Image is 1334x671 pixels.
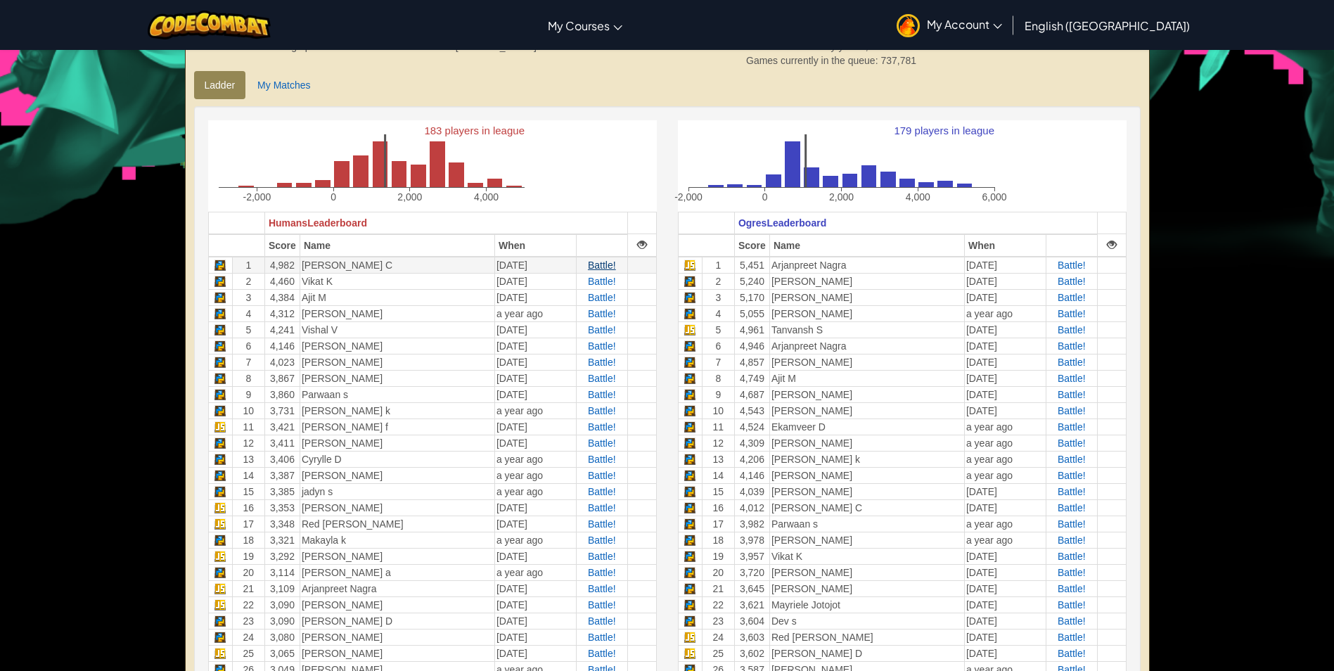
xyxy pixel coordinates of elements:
td: Python [678,305,702,321]
td: Arjanpreet Nagra [769,338,964,354]
text: 4,000 [474,191,499,203]
a: Battle! [1058,308,1086,319]
span: Battle! [588,502,616,513]
td: Vishal V [300,321,494,338]
td: Python [678,402,702,418]
td: 4,982 [264,257,300,274]
td: [PERSON_NAME] [769,273,964,289]
td: Tanvansh S [769,321,964,338]
span: Battle! [588,340,616,352]
span: Battle! [588,292,616,303]
td: Python [208,402,232,418]
td: Python [208,370,232,386]
td: [DATE] [494,338,576,354]
a: Battle! [588,518,616,530]
td: [DATE] [964,273,1046,289]
span: Battle! [1058,389,1086,400]
td: Ajit M [300,289,494,305]
td: [DATE] [494,370,576,386]
td: 4,687 [734,386,769,402]
a: Battle! [588,389,616,400]
td: 15 [232,483,264,499]
a: Battle! [588,308,616,319]
a: Battle! [1058,535,1086,546]
span: Battle! [1058,599,1086,611]
a: Battle! [588,405,616,416]
a: Battle! [588,276,616,287]
a: Battle! [588,535,616,546]
td: [PERSON_NAME] C [769,499,964,516]
span: My Courses [548,18,610,33]
td: Python [678,435,702,451]
a: Battle! [588,599,616,611]
text: 0 [762,191,767,203]
td: [DATE] [494,418,576,435]
span: Battle! [1058,486,1086,497]
td: 10 [702,402,734,418]
th: Name [300,234,494,257]
td: a year ago [494,451,576,467]
td: 7 [702,354,734,370]
td: [PERSON_NAME] [769,305,964,321]
text: 6,000 [982,191,1006,203]
td: jadyn s [300,483,494,499]
span: Leaderboard [767,217,826,229]
td: 3,860 [264,386,300,402]
text: 179 players in league [894,124,994,136]
a: Battle! [1058,518,1086,530]
span: Battle! [1058,551,1086,562]
a: Battle! [1058,502,1086,513]
td: 5,240 [734,273,769,289]
td: [PERSON_NAME] [769,483,964,499]
td: Cyrylle D [300,451,494,467]
td: 13 [232,451,264,467]
td: a year ago [494,305,576,321]
td: 4,961 [734,321,769,338]
td: Python [208,305,232,321]
td: Javascript [678,257,702,274]
td: 3,387 [264,467,300,483]
td: 3,385 [264,483,300,499]
text: -2,000 [243,191,271,203]
td: [DATE] [494,321,576,338]
td: [PERSON_NAME] [769,467,964,483]
td: [PERSON_NAME] k [300,402,494,418]
td: a year ago [964,418,1046,435]
span: Battle! [588,421,616,433]
td: Python [208,273,232,289]
td: [PERSON_NAME] [300,354,494,370]
span: Ogres [738,217,767,229]
td: Ajit M [769,370,964,386]
text: -2,000 [674,191,703,203]
td: [PERSON_NAME] [300,499,494,516]
td: 4 [232,305,264,321]
td: Python [678,338,702,354]
td: 3,867 [264,370,300,386]
td: [DATE] [964,321,1046,338]
th: When [494,234,576,257]
td: Javascript [678,321,702,338]
td: [DATE] [964,370,1046,386]
span: Battle! [1058,405,1086,416]
td: Vikat K [300,273,494,289]
td: 4,206 [734,451,769,467]
td: [PERSON_NAME] [769,435,964,451]
a: Battle! [1058,324,1086,335]
td: [PERSON_NAME] [300,467,494,483]
td: 3,406 [264,451,300,467]
text: 2,000 [828,191,853,203]
td: 4,241 [264,321,300,338]
td: [DATE] [964,354,1046,370]
td: 5,170 [734,289,769,305]
span: My Account [927,17,1002,32]
span: Battle! [588,373,616,384]
span: Battle! [1058,421,1086,433]
span: 737,781 [880,55,916,66]
td: Python [678,289,702,305]
a: Battle! [588,470,616,481]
